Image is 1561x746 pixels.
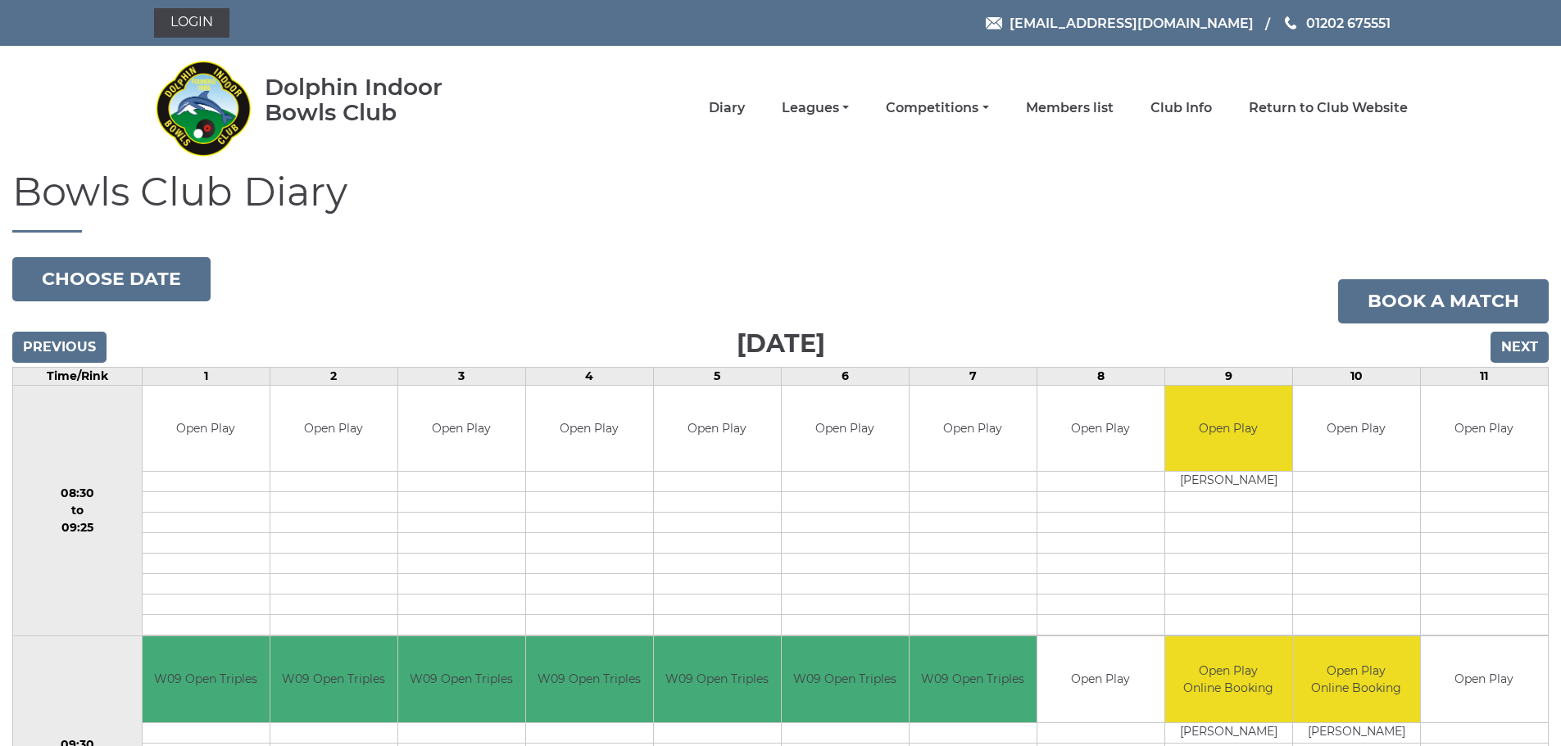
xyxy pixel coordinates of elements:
td: W09 Open Triples [654,636,781,722]
td: 7 [909,367,1037,385]
input: Next [1491,332,1549,363]
h1: Bowls Club Diary [12,170,1549,233]
td: Open Play [910,386,1037,472]
td: [PERSON_NAME] [1165,472,1292,492]
td: 6 [781,367,909,385]
td: 1 [142,367,270,385]
span: 01202 675551 [1306,15,1391,30]
img: Phone us [1285,16,1296,29]
a: Return to Club Website [1249,99,1408,117]
a: Book a match [1338,279,1549,323]
td: Open Play [654,386,781,472]
td: Open Play [1421,386,1548,472]
td: Open Play [1421,636,1548,722]
a: Members list [1026,99,1114,117]
td: Open Play Online Booking [1165,636,1292,722]
td: W09 Open Triples [398,636,525,722]
td: Time/Rink [13,367,143,385]
td: W09 Open Triples [270,636,397,722]
td: Open Play [782,386,909,472]
a: Leagues [782,99,849,117]
td: 5 [653,367,781,385]
td: 10 [1292,367,1420,385]
td: Open Play [398,386,525,472]
td: W09 Open Triples [910,636,1037,722]
button: Choose date [12,257,211,301]
a: Email [EMAIL_ADDRESS][DOMAIN_NAME] [986,13,1254,34]
td: [PERSON_NAME] [1165,722,1292,743]
img: Email [986,17,1002,29]
td: Open Play [143,386,270,472]
td: Open Play [1037,386,1164,472]
td: 2 [270,367,397,385]
td: 8 [1037,367,1164,385]
td: 11 [1420,367,1548,385]
img: Dolphin Indoor Bowls Club [154,51,252,165]
td: 08:30 to 09:25 [13,385,143,636]
td: 4 [525,367,653,385]
td: [PERSON_NAME] [1293,722,1420,743]
a: Diary [709,99,745,117]
div: Dolphin Indoor Bowls Club [265,75,495,125]
td: Open Play [1165,386,1292,472]
td: 9 [1164,367,1292,385]
a: Competitions [886,99,988,117]
td: W09 Open Triples [526,636,653,722]
input: Previous [12,332,107,363]
td: W09 Open Triples [143,636,270,722]
td: 3 [397,367,525,385]
td: Open Play Online Booking [1293,636,1420,722]
td: W09 Open Triples [782,636,909,722]
td: Open Play [1293,386,1420,472]
a: Login [154,8,229,38]
td: Open Play [1037,636,1164,722]
a: Phone us 01202 675551 [1282,13,1391,34]
td: Open Play [526,386,653,472]
span: [EMAIL_ADDRESS][DOMAIN_NAME] [1010,15,1254,30]
a: Club Info [1150,99,1212,117]
td: Open Play [270,386,397,472]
